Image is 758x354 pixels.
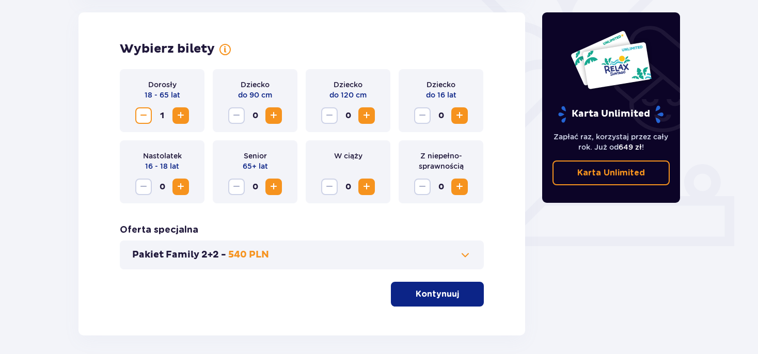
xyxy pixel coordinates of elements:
button: Zwiększ [172,107,189,124]
p: Dziecko [334,79,362,90]
span: 1 [154,107,170,124]
button: Zmniejsz [414,179,431,195]
p: Senior [244,151,267,161]
span: 0 [154,179,170,195]
p: 540 PLN [228,249,269,261]
h2: Wybierz bilety [120,41,215,57]
p: do 90 cm [238,90,272,100]
button: Zwiększ [172,179,189,195]
span: 649 zł [619,143,642,151]
button: Pakiet Family 2+2 -540 PLN [132,249,471,261]
span: 0 [340,179,356,195]
button: Zmniejsz [135,107,152,124]
p: Dorosły [148,79,177,90]
p: do 120 cm [329,90,367,100]
button: Zmniejsz [228,107,245,124]
p: Dziecko [427,79,455,90]
p: 18 - 65 lat [145,90,180,100]
p: Karta Unlimited [577,167,645,179]
p: W ciąży [334,151,362,161]
span: 0 [433,107,449,124]
button: Kontynuuj [391,282,484,307]
p: 65+ lat [243,161,268,171]
p: Nastolatek [143,151,182,161]
p: Zapłać raz, korzystaj przez cały rok. Już od ! [552,132,670,152]
p: Z niepełno­sprawnością [407,151,475,171]
p: Kontynuuj [416,288,459,300]
span: 0 [433,179,449,195]
span: 0 [247,179,263,195]
button: Zwiększ [265,179,282,195]
button: Zmniejsz [228,179,245,195]
span: 0 [340,107,356,124]
span: 0 [247,107,263,124]
button: Zwiększ [358,179,375,195]
button: Zmniejsz [321,179,338,195]
button: Zmniejsz [321,107,338,124]
button: Zwiększ [358,107,375,124]
p: 16 - 18 lat [145,161,179,171]
a: Karta Unlimited [552,160,670,185]
p: Dziecko [241,79,270,90]
button: Zwiększ [265,107,282,124]
p: Karta Unlimited [557,105,665,123]
p: do 16 lat [426,90,456,100]
img: Dwie karty całoroczne do Suntago z napisem 'UNLIMITED RELAX', na białym tle z tropikalnymi liśćmi... [570,30,652,90]
h3: Oferta specjalna [120,224,198,236]
button: Zwiększ [451,179,468,195]
button: Zmniejsz [414,107,431,124]
p: Pakiet Family 2+2 - [132,249,226,261]
button: Zmniejsz [135,179,152,195]
button: Zwiększ [451,107,468,124]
